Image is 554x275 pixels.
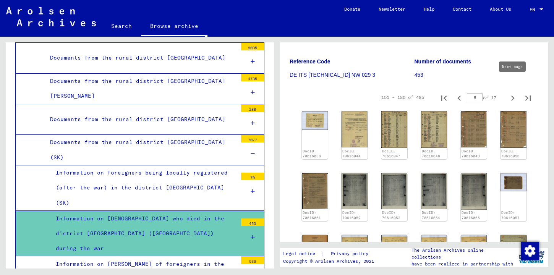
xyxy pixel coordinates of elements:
img: 001.jpg [501,235,526,257]
img: 001.jpg [342,111,368,147]
img: 001.jpg [501,111,526,147]
a: DocID: 70616051 [303,210,321,220]
img: 001.jpg [302,235,328,271]
p: Copyright © Arolsen Archives, 2021 [283,258,377,265]
div: Documents from the rural district [GEOGRAPHIC_DATA] [44,112,237,127]
img: 001.jpg [381,111,407,148]
a: Browse archive [141,17,207,37]
div: Documents from the rural district [GEOGRAPHIC_DATA] [44,50,237,65]
div: 151 – 180 of 485 [381,94,424,101]
div: 79 [241,173,264,180]
div: of 17 [467,94,505,101]
div: Documents from the rural district [GEOGRAPHIC_DATA][PERSON_NAME] [44,74,237,104]
span: EN [530,7,538,12]
a: Privacy policy [325,250,377,258]
div: 453 [241,218,264,226]
a: Legal notice [283,250,321,258]
img: 001.jpg [421,173,447,209]
button: Previous page [452,90,467,105]
p: DE ITS [TECHNICAL_ID] NW 029 3 [290,71,414,79]
img: Arolsen_neg.svg [6,7,96,26]
img: 001.jpg [501,173,526,191]
p: 453 [415,71,539,79]
div: Information on foreigners being locally registered (after the war) in the district [GEOGRAPHIC_DA... [50,165,237,210]
div: 7077 [241,135,264,142]
a: DocID: 70616050 [501,149,520,159]
a: DocID: 70616054 [422,210,440,220]
a: DocID: 70616053 [382,210,400,220]
b: Number of documents [415,58,471,65]
a: DocID: 70616047 [382,149,400,159]
img: 001.jpg [302,111,328,129]
img: 001.jpg [461,111,487,147]
img: 001.jpg [461,173,487,209]
a: DocID: 70616038 [303,149,321,159]
button: First page [436,90,452,105]
a: DocID: 70616055 [462,210,480,220]
button: Next page [505,90,520,105]
div: 288 [241,104,264,112]
a: DocID: 70616048 [422,149,440,159]
img: 001.jpg [381,173,407,209]
div: 2035 [241,43,264,50]
a: Search [102,17,141,35]
a: DocID: 70616049 [462,149,480,159]
a: DocID: 70616057 [501,210,520,220]
div: | [283,250,377,258]
p: have been realized in partnership with [411,260,515,267]
div: 536 [241,256,264,264]
b: Reference Code [290,58,330,65]
img: 001.jpg [421,111,447,148]
button: Last page [520,90,536,105]
img: 001.jpg [342,173,368,209]
div: Documents from the rural district [GEOGRAPHIC_DATA] (SK) [44,135,237,165]
p: The Arolsen Archives online collections [411,247,515,260]
a: DocID: 70616044 [342,149,361,159]
div: 4735 [241,74,264,81]
img: yv_logo.png [517,247,546,267]
a: DocID: 70616052 [342,210,361,220]
img: 001.jpg [302,173,328,209]
img: Change consent [521,242,539,260]
div: Information on [DEMOGRAPHIC_DATA] who died in the district [GEOGRAPHIC_DATA] ([GEOGRAPHIC_DATA]) ... [50,211,237,256]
